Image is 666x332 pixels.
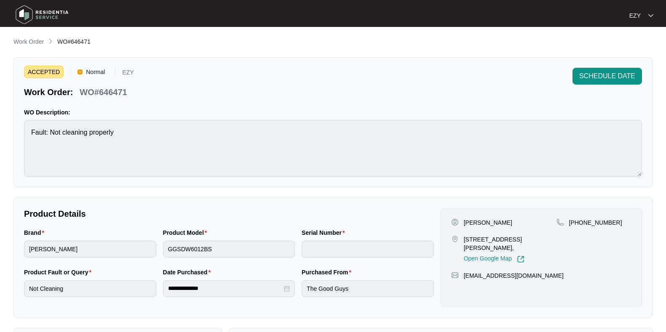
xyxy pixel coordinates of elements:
label: Product Fault or Query [24,268,95,276]
input: Product Fault or Query [24,280,156,297]
span: Normal [83,66,108,78]
img: chevron-right [47,38,54,45]
input: Brand [24,241,156,258]
a: Work Order [12,37,45,47]
input: Date Purchased [168,284,283,293]
img: map-pin [451,235,459,243]
input: Serial Number [302,241,434,258]
span: SCHEDULE DATE [579,71,635,81]
label: Serial Number [302,228,348,237]
img: residentia service logo [13,2,72,27]
img: Vercel Logo [78,69,83,74]
label: Date Purchased [163,268,214,276]
p: WO Description: [24,108,642,117]
p: [PERSON_NAME] [464,218,512,227]
p: WO#646471 [80,86,127,98]
label: Purchased From [302,268,355,276]
textarea: Fault: Not cleaning properly [24,120,642,177]
a: Open Google Map [464,255,524,263]
p: [EMAIL_ADDRESS][DOMAIN_NAME] [464,271,564,280]
p: [STREET_ADDRESS][PERSON_NAME], [464,235,556,252]
img: dropdown arrow [648,13,653,18]
span: WO#646471 [57,38,91,45]
img: map-pin [451,271,459,279]
input: Product Model [163,241,295,258]
img: map-pin [556,218,564,226]
span: ACCEPTED [24,66,64,78]
img: user-pin [451,218,459,226]
p: [PHONE_NUMBER] [569,218,622,227]
label: Product Model [163,228,211,237]
button: SCHEDULE DATE [572,68,642,85]
p: Work Order: [24,86,73,98]
p: Product Details [24,208,434,220]
label: Brand [24,228,48,237]
img: Link-External [517,255,524,263]
input: Purchased From [302,280,434,297]
p: Work Order [13,37,44,46]
p: EZY [629,11,641,20]
p: EZY [122,69,134,78]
